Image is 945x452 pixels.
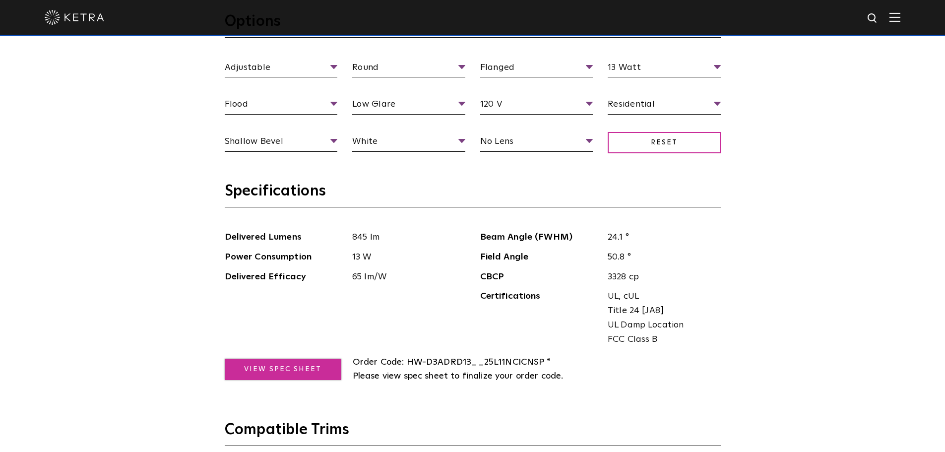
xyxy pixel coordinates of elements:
[480,61,593,78] span: Flanged
[600,230,721,245] span: 24.1 °
[225,250,345,264] span: Power Consumption
[608,304,713,318] span: Title 24 [JA8]
[45,10,104,25] img: ketra-logo-2019-white
[608,332,713,347] span: FCC Class B
[608,289,713,304] span: UL, cUL
[225,61,338,78] span: Adjustable
[480,134,593,152] span: No Lens
[608,97,721,115] span: Residential
[225,97,338,115] span: Flood
[225,270,345,284] span: Delivered Efficacy
[600,250,721,264] span: 50.8 °
[225,134,338,152] span: Shallow Bevel
[352,97,465,115] span: Low Glare
[480,250,601,264] span: Field Angle
[889,12,900,22] img: Hamburger%20Nav.svg
[352,61,465,78] span: Round
[600,270,721,284] span: 3328 cp
[352,134,465,152] span: White
[867,12,879,25] img: search icon
[353,358,564,381] span: HW-D3ADRD13_ _25L11NCICNSP * Please view spec sheet to finalize your order code.
[225,182,721,207] h3: Specifications
[608,132,721,153] span: Reset
[608,318,713,332] span: UL Damp Location
[480,270,601,284] span: CBCP
[480,289,601,346] span: Certifications
[480,97,593,115] span: 120 V
[480,230,601,245] span: Beam Angle (FWHM)
[225,359,341,380] a: View Spec Sheet
[345,230,465,245] span: 845 lm
[345,250,465,264] span: 13 W
[225,230,345,245] span: Delivered Lumens
[345,270,465,284] span: 65 lm/W
[608,61,721,78] span: 13 Watt
[225,420,721,446] h3: Compatible Trims
[353,358,404,367] span: Order Code:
